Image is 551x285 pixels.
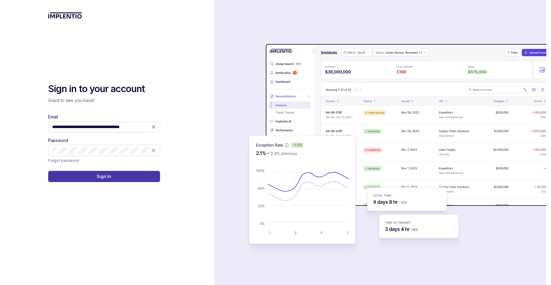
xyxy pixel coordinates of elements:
[48,97,160,104] p: Good to see you back!
[48,171,160,182] button: Sign In
[48,157,79,163] p: Forgot password
[97,173,111,180] p: Sign In
[48,114,58,120] label: Email
[48,137,68,144] label: Password
[48,157,79,163] a: Link Forgot password
[48,12,82,19] img: logo
[48,83,160,95] h2: Sign in to your account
